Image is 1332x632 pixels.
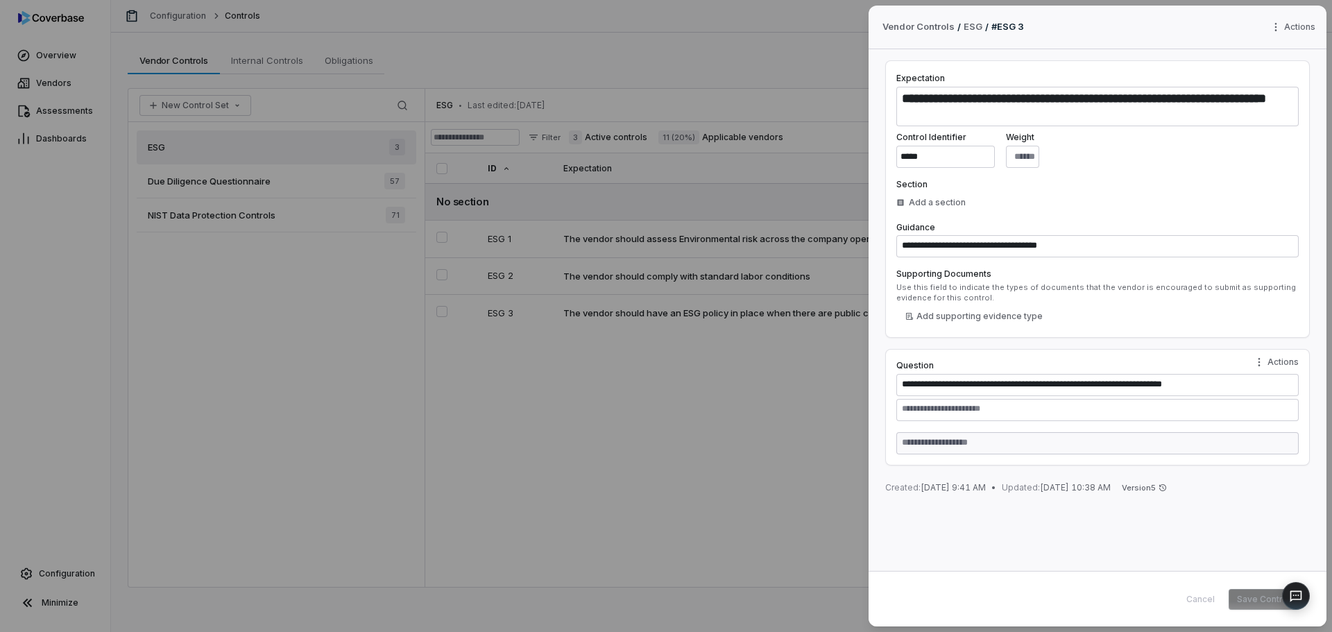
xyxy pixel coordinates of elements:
span: # ESG 3 [991,21,1024,32]
span: Vendor Controls [882,20,955,34]
a: ESG [964,20,982,34]
label: Question [896,360,1299,371]
label: Expectation [896,73,945,83]
label: Guidance [896,222,935,232]
label: Control Identifier [896,132,995,143]
button: More actions [1266,17,1324,37]
p: / [985,21,989,33]
button: Add a section [892,190,970,215]
label: Supporting Documents [896,268,1299,280]
div: Add a section [896,197,966,208]
span: • [991,482,996,493]
span: [DATE] 10:38 AM [1002,482,1111,493]
span: [DATE] 9:41 AM [885,482,986,493]
span: Updated: [1002,482,1040,493]
button: Question actions [1245,352,1307,373]
label: Weight [1006,132,1039,143]
div: Use this field to indicate the types of documents that the vendor is encouraged to submit as supp... [896,282,1299,303]
button: Version5 [1116,479,1172,496]
span: Created: [885,482,921,493]
p: / [957,21,961,33]
button: Add supporting evidence type [896,306,1052,327]
label: Section [896,179,1299,190]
